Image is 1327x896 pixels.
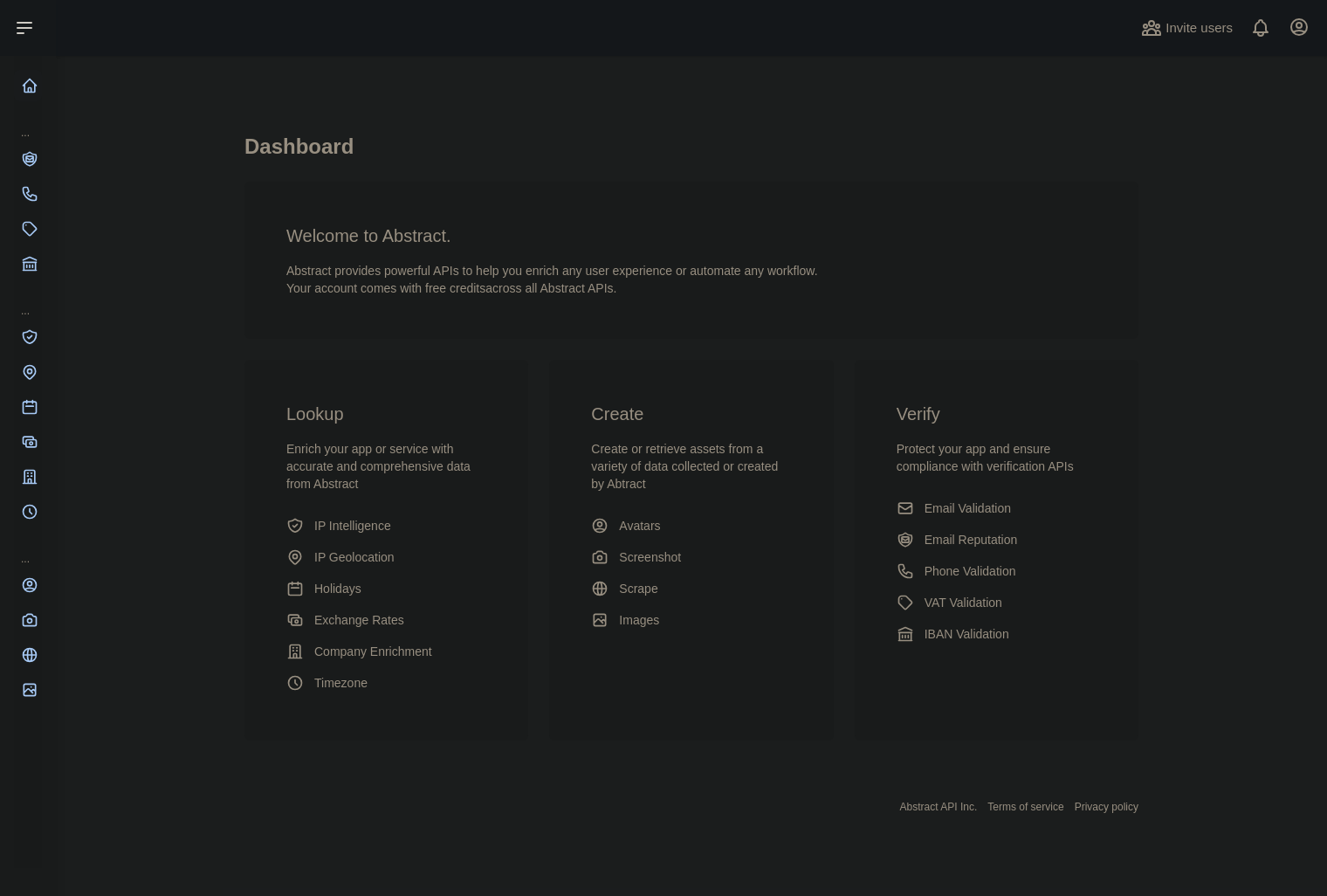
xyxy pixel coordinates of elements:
[619,517,660,534] span: Avatars
[314,643,432,660] span: Company Enrichment
[925,531,1018,548] span: Email Reputation
[425,281,485,295] span: free credits
[584,573,798,604] a: Scrape
[279,636,493,667] a: Company Enrichment
[619,580,657,597] span: Scrape
[286,281,616,295] span: Your account comes with across all Abstract APIs.
[314,674,368,692] span: Timezone
[584,604,798,636] a: Images
[279,604,493,636] a: Exchange Rates
[314,580,361,597] span: Holidays
[890,587,1104,618] a: VAT Validation
[279,573,493,604] a: Holidays
[925,500,1011,517] span: Email Validation
[987,801,1063,813] a: Terms of service
[897,442,1074,473] span: Protect your app and ensure compliance with verification APIs
[1165,18,1233,38] span: Invite users
[890,555,1104,587] a: Phone Validation
[286,224,1097,248] h3: Welcome to Abstract.
[279,510,493,541] a: IP Intelligence
[890,493,1104,524] a: Email Validation
[244,133,1138,175] h1: Dashboard
[286,264,818,278] span: Abstract provides powerful APIs to help you enrich any user experience or automate any workflow.
[925,625,1009,643] span: IBAN Validation
[925,594,1002,611] span: VAT Validation
[890,618,1104,650] a: IBAN Validation
[619,548,681,566] span: Screenshot
[314,517,391,534] span: IP Intelligence
[279,541,493,573] a: IP Geolocation
[619,611,659,629] span: Images
[314,611,404,629] span: Exchange Rates
[897,402,1097,426] h3: Verify
[14,531,42,566] div: ...
[1138,14,1236,42] button: Invite users
[900,801,978,813] a: Abstract API Inc.
[925,562,1016,580] span: Phone Validation
[890,524,1104,555] a: Email Reputation
[14,105,42,140] div: ...
[314,548,395,566] span: IP Geolocation
[584,510,798,541] a: Avatars
[279,667,493,699] a: Timezone
[591,402,791,426] h3: Create
[591,442,778,491] span: Create or retrieve assets from a variety of data collected or created by Abtract
[584,541,798,573] a: Screenshot
[286,442,471,491] span: Enrich your app or service with accurate and comprehensive data from Abstract
[14,283,42,318] div: ...
[286,402,486,426] h3: Lookup
[1075,801,1138,813] a: Privacy policy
